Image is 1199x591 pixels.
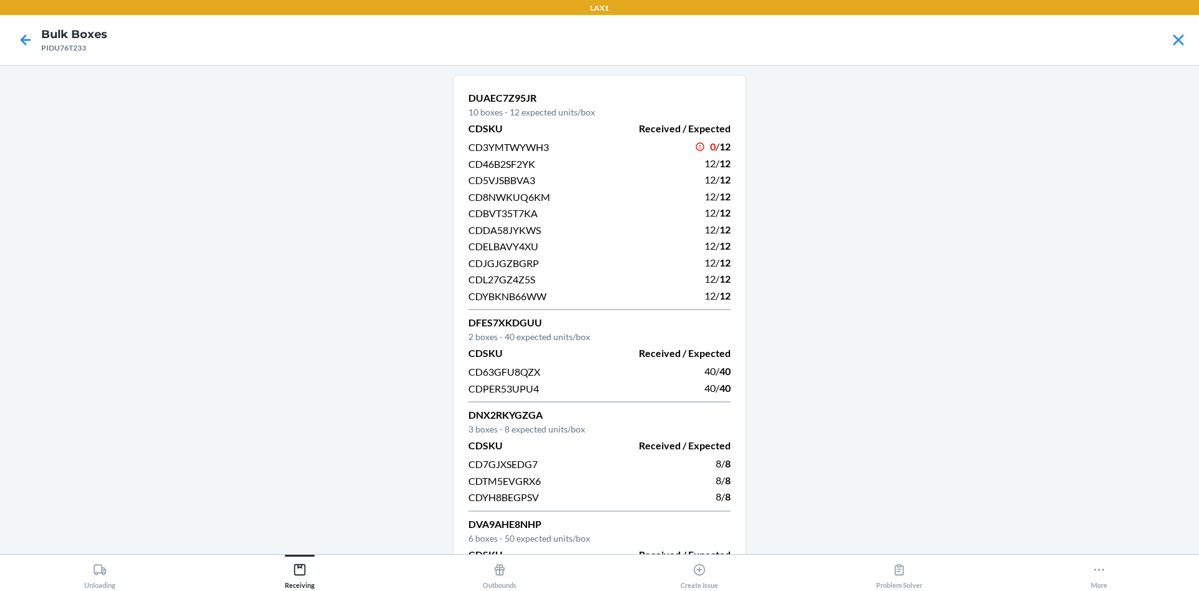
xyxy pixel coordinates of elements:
span: CD7GJXSEDG7 [468,458,538,470]
span: 8 [725,474,731,486]
span: / [721,491,725,502]
span: / [721,474,725,486]
span: CDYBKNB66WW [468,290,546,302]
span: / [716,240,719,252]
span: 12 [719,140,731,152]
p: CDSKU [468,346,592,361]
button: Problem Solver [799,555,999,589]
span: 12 [704,173,716,185]
p: DFES7XKDGUU [468,315,731,330]
span: 12 [704,190,716,202]
span: 12 [719,157,731,169]
span: CDBVT35T7KA [468,207,538,219]
span: / [716,290,719,301]
p: DVA9AHE8NHP [468,517,731,532]
div: Outbounds [483,558,516,589]
p: CDSKU [468,121,592,136]
span: / [721,457,725,469]
span: / [716,256,719,268]
span: 12 [719,273,731,285]
span: 12 [704,273,716,285]
span: 12 [704,157,716,169]
span: CD8NWKUQ6KM [468,191,550,203]
span: 8 [716,457,721,469]
span: CDJGJGZBGRP [468,257,539,269]
span: 40 [719,365,731,377]
div: PIDU76T233 [41,42,107,54]
div: Receiving [285,558,315,589]
p: Received / Expected [607,438,731,453]
p: Received / Expected [607,346,731,361]
span: 40 [704,365,716,377]
span: 12 [719,240,731,252]
p: CDSKU [468,547,592,562]
p: Received / Expected [607,547,731,562]
p: 6 boxes - 50 expected units/box [468,532,731,545]
span: 12 [719,256,731,268]
span: 8 [725,457,731,469]
span: / [716,207,719,218]
span: CD63GFU8QZX [468,366,540,378]
span: / [716,365,719,377]
span: 0 [710,140,716,152]
p: 2 boxes - 40 expected units/box [468,330,731,343]
span: CD5VJSBBVA3 [468,174,535,186]
p: Received / Expected [607,121,731,136]
div: Problem Solver [876,558,922,589]
span: CDDA58JYKWS [468,224,541,236]
span: CDYH8BEGPSV [468,491,539,503]
button: More [999,555,1199,589]
span: CDELBAVY4XU [468,240,538,252]
div: Create Issue [681,558,718,589]
span: 12 [719,190,731,202]
p: CDSKU [468,438,592,453]
span: CDL27GZ4Z5S [468,273,535,285]
span: 12 [704,290,716,301]
span: 40 [719,382,731,394]
span: 8 [716,491,721,502]
span: CDTM5EVGRX6 [468,475,541,487]
span: 40 [704,382,716,394]
span: / [716,140,719,152]
button: Receiving [200,555,400,589]
p: 3 boxes - 8 expected units/box [468,422,731,436]
span: / [716,223,719,235]
span: / [716,190,719,202]
p: DUAEC7Z95JR [468,90,731,105]
span: 12 [719,223,731,235]
span: 12 [719,173,731,185]
span: 12 [719,290,731,301]
span: CD3YMTWYWH3 [468,141,549,153]
p: LAX1 [590,2,609,14]
span: / [716,273,719,285]
p: DNX2RKYGZGA [468,408,731,422]
div: More [1091,558,1107,589]
span: 8 [725,491,731,502]
div: Unloading [84,558,116,589]
h4: Bulk Boxes [41,26,107,42]
span: 12 [704,240,716,252]
span: CDPER53UPU4 [468,383,539,394]
span: CD46B2SF2YK [468,158,535,170]
span: 12 [704,256,716,268]
span: 8 [716,474,721,486]
span: 12 [704,223,716,235]
span: / [716,173,719,185]
span: 12 [704,207,716,218]
span: / [716,382,719,394]
button: Create Issue [599,555,799,589]
button: Outbounds [400,555,599,589]
p: 10 boxes - 12 expected units/box [468,105,731,119]
span: / [716,157,719,169]
span: 12 [719,207,731,218]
